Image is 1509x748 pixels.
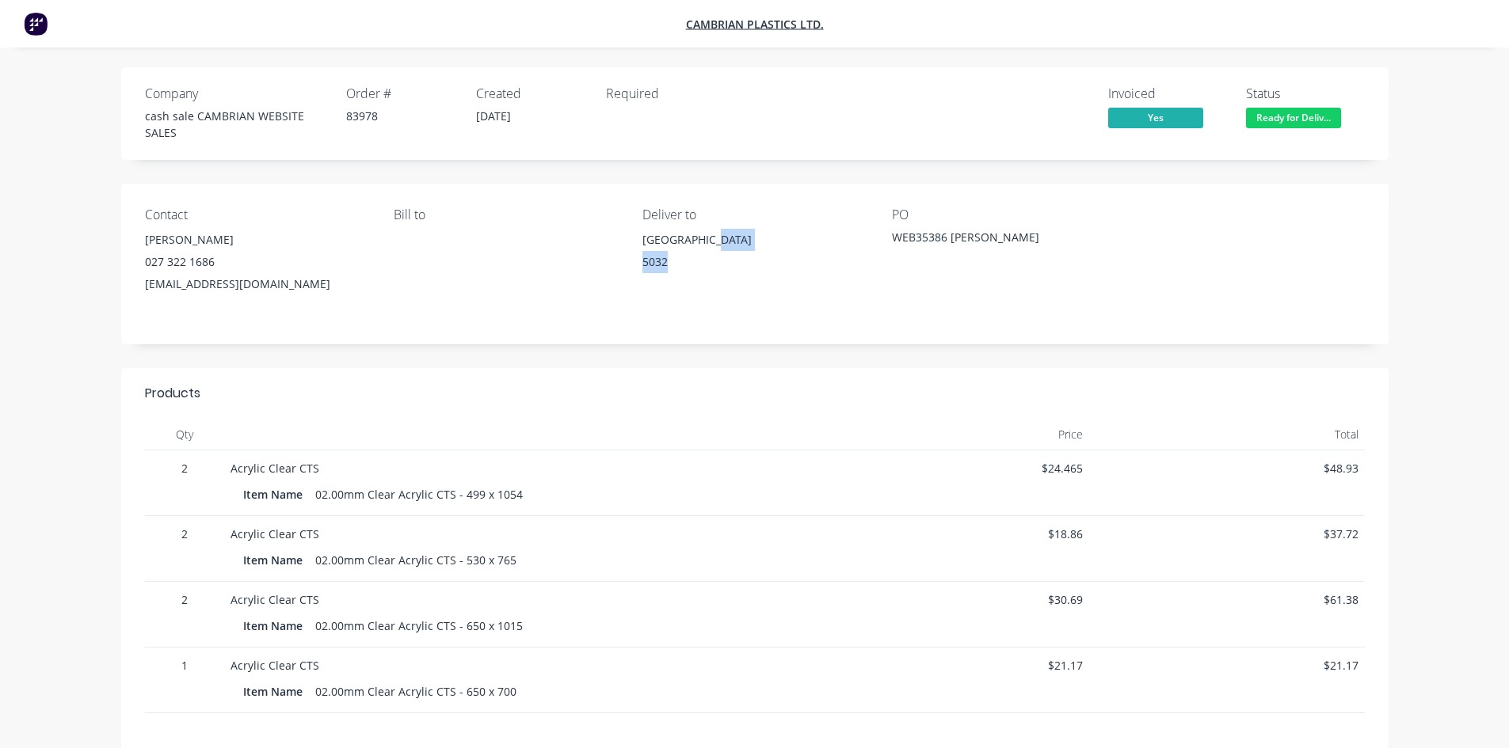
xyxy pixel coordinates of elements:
[24,12,48,36] img: Factory
[821,460,1084,477] span: $24.465
[145,384,200,403] div: Products
[476,108,511,123] span: [DATE]
[1096,591,1358,608] span: $61.38
[243,549,309,571] div: Item Name
[814,419,1090,450] div: Price
[145,419,224,450] div: Qty
[346,86,457,101] div: Order #
[892,207,1115,222] div: PO
[821,526,1084,542] span: $18.86
[151,460,218,477] span: 2
[145,86,327,101] div: Company
[231,461,319,476] span: Acrylic Clear CTS
[1246,108,1341,127] span: Ready for Deliv...
[1089,419,1365,450] div: Total
[145,108,327,141] div: cash sale CAMBRIAN WEBSITE SALES
[309,680,523,703] div: 02.00mm Clear Acrylic CTS - 650 x 700
[346,108,457,124] div: 83978
[1246,86,1365,101] div: Status
[606,86,717,101] div: Required
[145,273,368,295] div: [EMAIL_ADDRESS][DOMAIN_NAME]
[231,658,319,673] span: Acrylic Clear CTS
[145,207,368,222] div: Contact
[394,207,617,222] div: Bill to
[892,229,1090,251] div: WEB35386 [PERSON_NAME]
[243,483,309,506] div: Item Name
[476,86,587,101] div: Created
[145,229,368,251] div: [PERSON_NAME]
[151,526,218,542] span: 2
[1108,86,1227,101] div: Invoiced
[243,680,309,703] div: Item Name
[151,657,218,674] span: 1
[642,251,866,273] div: 5032
[1096,657,1358,674] span: $21.17
[821,591,1084,608] span: $30.69
[309,549,523,571] div: 02.00mm Clear Acrylic CTS - 530 x 765
[686,17,824,32] a: Cambrian Plastics Ltd.
[1096,526,1358,542] span: $37.72
[642,229,866,279] div: [GEOGRAPHIC_DATA]5032
[642,229,866,251] div: [GEOGRAPHIC_DATA]
[151,591,218,608] span: 2
[821,657,1084,674] span: $21.17
[145,229,368,295] div: [PERSON_NAME]027 322 1686[EMAIL_ADDRESS][DOMAIN_NAME]
[231,526,319,541] span: Acrylic Clear CTS
[642,207,866,222] div: Deliver to
[145,251,368,273] div: 027 322 1686
[309,614,529,637] div: 02.00mm Clear Acrylic CTS - 650 x 1015
[231,592,319,607] span: Acrylic Clear CTS
[309,483,529,506] div: 02.00mm Clear Acrylic CTS - 499 x 1054
[1108,108,1203,127] span: Yes
[1096,460,1358,477] span: $48.93
[243,614,309,637] div: Item Name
